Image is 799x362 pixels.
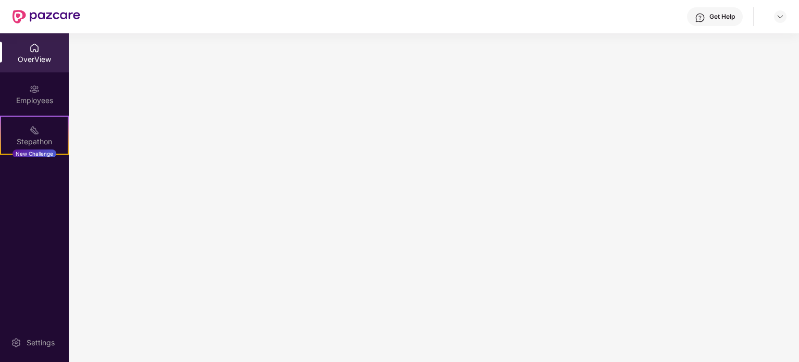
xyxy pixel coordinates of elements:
img: svg+xml;base64,PHN2ZyBpZD0iSG9tZSIgeG1sbnM9Imh0dHA6Ly93d3cudzMub3JnLzIwMDAvc3ZnIiB3aWR0aD0iMjAiIG... [29,43,40,53]
div: Settings [23,338,58,348]
div: Stepathon [1,136,68,147]
img: svg+xml;base64,PHN2ZyB4bWxucz0iaHR0cDovL3d3dy53My5vcmcvMjAwMC9zdmciIHdpZHRoPSIyMSIgaGVpZ2h0PSIyMC... [29,125,40,135]
div: Get Help [709,13,735,21]
img: svg+xml;base64,PHN2ZyBpZD0iSGVscC0zMngzMiIgeG1sbnM9Imh0dHA6Ly93d3cudzMub3JnLzIwMDAvc3ZnIiB3aWR0aD... [695,13,705,23]
img: New Pazcare Logo [13,10,80,23]
div: New Challenge [13,149,56,158]
img: svg+xml;base64,PHN2ZyBpZD0iRW1wbG95ZWVzIiB4bWxucz0iaHR0cDovL3d3dy53My5vcmcvMjAwMC9zdmciIHdpZHRoPS... [29,84,40,94]
img: svg+xml;base64,PHN2ZyBpZD0iU2V0dGluZy0yMHgyMCIgeG1sbnM9Imh0dHA6Ly93d3cudzMub3JnLzIwMDAvc3ZnIiB3aW... [11,338,21,348]
img: svg+xml;base64,PHN2ZyBpZD0iRHJvcGRvd24tMzJ4MzIiIHhtbG5zPSJodHRwOi8vd3d3LnczLm9yZy8yMDAwL3N2ZyIgd2... [776,13,784,21]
